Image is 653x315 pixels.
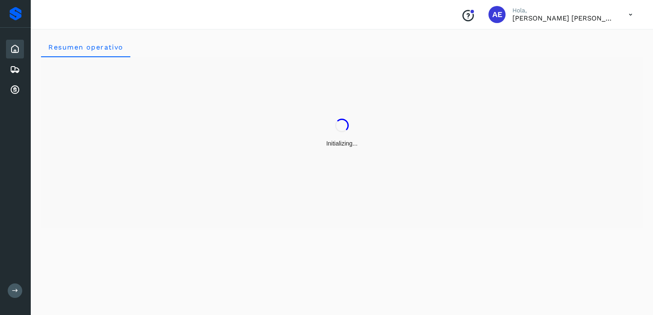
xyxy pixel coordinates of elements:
div: Cuentas por cobrar [6,81,24,99]
p: AARON EDUARDO GOMEZ ULLOA [512,14,615,22]
span: Resumen operativo [48,43,124,51]
p: Hola, [512,7,615,14]
div: Inicio [6,40,24,58]
div: Embarques [6,60,24,79]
